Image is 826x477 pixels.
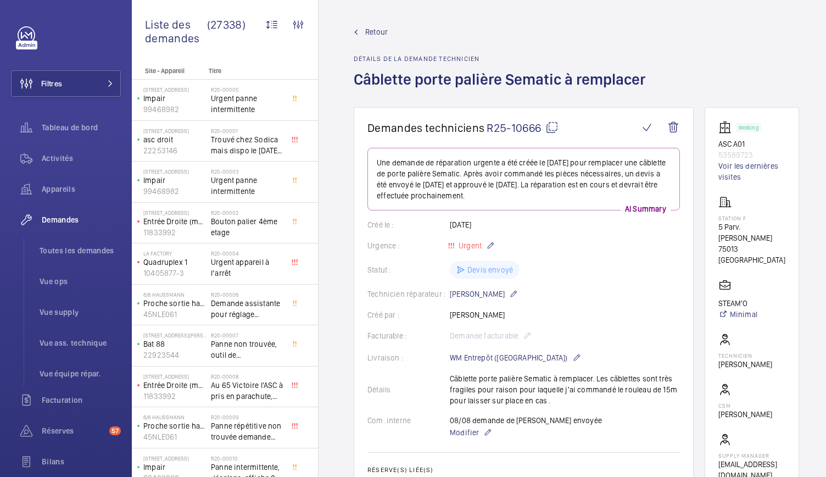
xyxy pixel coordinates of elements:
h2: R20-00006 [211,291,283,298]
h2: R20-00002 [211,209,283,216]
p: Impair [143,462,206,473]
p: 22923544 [143,350,206,360]
p: [STREET_ADDRESS] [143,209,206,216]
p: 99468982 [143,104,206,115]
p: [PERSON_NAME] [718,409,772,420]
p: Bat 88 [143,339,206,350]
span: Vue supply [40,307,121,318]
h2: R20-00003 [211,168,283,175]
span: Urgent appareil à l’arrêt [211,257,283,279]
span: Demandes techniciens [367,121,484,135]
span: Au 65 Victoire l'ASC à pris en parachute, toutes les sécu coupé, il est au 3 ème, asc sans machin... [211,380,283,402]
span: Bilans [42,456,121,467]
p: 45NLE061 [143,309,206,320]
span: Modifier [450,427,479,438]
span: Demandes [42,214,121,225]
h2: R20-00010 [211,455,283,462]
p: 22253146 [143,145,206,156]
span: Vue équipe répar. [40,368,121,379]
span: Trouvé chez Sodica mais dispo le [DATE] [URL][DOMAIN_NAME] [211,134,283,156]
p: 10405877-3 [143,268,206,279]
span: Filtres [41,78,62,89]
p: 99468982 [143,186,206,197]
span: Retour [365,26,388,37]
p: [STREET_ADDRESS] [143,168,206,175]
p: La Factory [143,250,206,257]
span: Urgent [456,241,482,250]
p: [STREET_ADDRESS] [143,127,206,134]
p: AI Summary [621,203,671,214]
h2: R20-00008 [211,373,283,380]
p: Working [739,126,758,130]
p: Une demande de réparation urgente a été créée le [DATE] pour remplacer une câblette de porte pali... [377,157,671,201]
p: [STREET_ADDRESS] [143,455,206,462]
span: Liste des demandes [145,18,207,45]
p: Technicien [718,352,772,359]
p: [STREET_ADDRESS][PERSON_NAME] [143,332,206,339]
p: Entrée Droite (monte-charge) [143,216,206,227]
p: Impair [143,93,206,104]
span: Urgent panne intermittente [211,93,283,115]
span: Activités [42,153,121,164]
span: Appareils [42,184,121,195]
p: Proche sortie hall Pelletier [143,420,206,431]
p: [STREET_ADDRESS] [143,86,206,93]
h2: R20-00009 [211,414,283,420]
h2: R20-00005 [211,86,283,93]
span: Réserves [42,425,105,436]
p: asc droit [143,134,206,145]
p: WM Entrepôt ([GEOGRAPHIC_DATA]) [450,351,581,364]
span: Vue ass. technique [40,337,121,348]
span: Tableau de bord [42,122,121,133]
span: Demande assistante pour réglage d'opérateurs porte cabine double accès [211,298,283,320]
img: elevator.svg [718,121,736,134]
p: STEAM'O [718,298,757,309]
span: Vue ops [40,276,121,287]
h1: Câblette porte palière Sematic à remplacer [354,69,652,107]
h2: Détails de la demande technicien [354,55,652,63]
p: Quadruplex 1 [143,257,206,268]
p: [PERSON_NAME] [718,359,772,370]
p: Supply manager [718,452,785,459]
h2: R20-00007 [211,332,283,339]
p: 45NLE061 [143,431,206,442]
a: Voir les dernières visites [718,160,785,182]
p: 6/8 Haussmann [143,291,206,298]
span: Toutes les demandes [40,245,121,256]
span: Urgent panne intermittente [211,175,283,197]
p: CSM [718,402,772,409]
span: Bouton palier 4ème etage [211,216,283,238]
p: [STREET_ADDRESS] [143,373,206,380]
span: Facturation [42,395,121,406]
p: 11833992 [143,391,206,402]
h2: R20-00004 [211,250,283,257]
span: R25-10666 [487,121,559,135]
p: Site - Appareil [132,67,204,75]
span: 57 [109,426,121,435]
p: [PERSON_NAME] [450,287,518,301]
span: Panne non trouvée, outil de déverouillouge impératif pour le diagnostic [211,339,283,360]
p: Proche sortie hall Pelletier [143,298,206,309]
a: Minimal [718,309,757,320]
h2: R20-00001 [211,127,283,134]
h2: Réserve(s) liée(s) [367,466,680,474]
p: 6/8 Haussmann [143,414,206,420]
button: Filtres [11,70,121,97]
p: Titre [209,67,281,75]
p: 53589723 [718,149,785,160]
p: Impair [143,175,206,186]
p: 5 Parv. [PERSON_NAME] [718,221,785,243]
p: 11833992 [143,227,206,238]
p: ASC A01 [718,138,785,149]
p: Entrée Droite (monte-charge) [143,380,206,391]
p: Station F [718,215,785,221]
span: Panne répétitive non trouvée demande assistance expert technique [211,420,283,442]
p: 75013 [GEOGRAPHIC_DATA] [718,243,785,265]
